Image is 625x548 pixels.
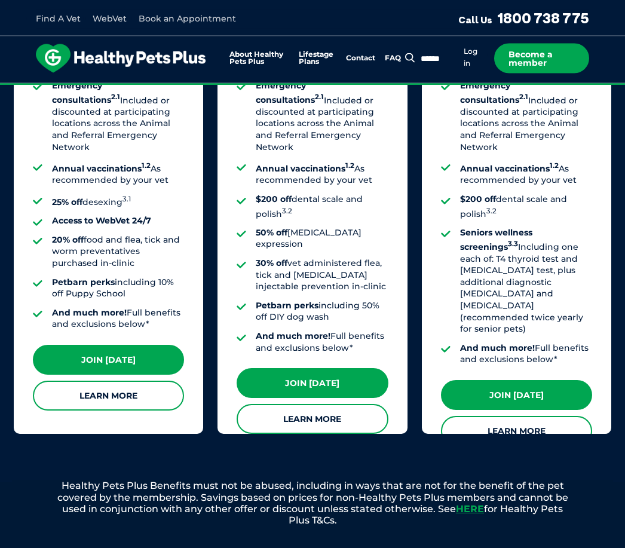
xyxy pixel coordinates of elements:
[122,195,131,204] sup: 3.1
[464,47,477,68] a: Log in
[93,13,127,24] a: WebVet
[508,240,518,249] sup: 3.3
[229,51,289,66] a: About Healthy Pets Plus
[52,277,184,301] li: including 10% off Puppy School
[256,331,330,342] strong: And much more!
[256,81,388,154] li: Included or discounted at participating locations across the Animal and Referral Emergency Network
[52,235,84,246] strong: 20% off
[237,405,388,434] a: Learn More
[256,194,388,221] li: dental scale and polish
[460,228,592,336] li: Including one each of: T4 thyroid test and [MEDICAL_DATA] test, plus additional diagnostic [MEDIC...
[256,194,292,205] strong: $200 off
[486,207,497,216] sup: 3.2
[494,44,589,74] a: Become a member
[12,480,613,526] p: Healthy Pets Plus Benefits must not be abused, including in ways that are not for the benefit of ...
[460,194,592,221] li: dental scale and polish
[52,194,184,209] li: desexing
[441,417,592,446] a: Learn More
[52,308,184,331] li: Full benefits and exclusions below*
[441,381,592,411] a: Join [DATE]
[460,81,528,106] strong: Emergency consultations
[52,197,82,208] strong: 25% off
[345,162,354,170] sup: 1.2
[256,258,287,269] strong: 30% off
[460,343,592,366] li: Full benefits and exclusions below*
[458,9,589,27] a: Call Us1800 738 775
[52,164,151,174] strong: Annual vaccinations
[52,81,184,154] li: Included or discounted at participating locations across the Animal and Referral Emergency Network
[256,161,388,187] li: As recommended by your vet
[33,345,184,375] a: Join [DATE]
[460,161,592,187] li: As recommended by your vet
[33,381,184,411] a: Learn More
[52,277,115,288] strong: Petbarn perks
[315,94,324,102] sup: 2.1
[36,13,81,24] a: Find A Vet
[52,161,184,187] li: As recommended by your vet
[111,94,120,102] sup: 2.1
[385,54,401,62] a: FAQ
[282,207,292,216] sup: 3.2
[456,504,484,515] a: HERE
[550,162,559,170] sup: 1.2
[256,331,388,354] li: Full benefits and exclusions below*
[36,44,206,73] img: hpp-logo
[460,343,535,354] strong: And much more!
[90,84,536,94] span: Proactive, preventative wellness program designed to keep your pet healthier and happier for longer
[256,228,388,251] li: [MEDICAL_DATA] expression
[519,94,528,102] sup: 2.1
[346,54,375,62] a: Contact
[458,14,492,26] span: Call Us
[237,369,388,399] a: Join [DATE]
[256,301,388,324] li: including 50% off DIY dog wash
[52,235,184,270] li: food and flea, tick and worm preventatives purchased in-clinic
[256,228,287,238] strong: 50% off
[299,51,336,66] a: Lifestage Plans
[403,52,418,64] button: Search
[460,164,559,174] strong: Annual vaccinations
[256,164,354,174] strong: Annual vaccinations
[460,228,532,253] strong: Seniors wellness screenings
[256,301,318,311] strong: Petbarn perks
[139,13,236,24] a: Book an Appointment
[52,308,127,319] strong: And much more!
[460,81,592,154] li: Included or discounted at participating locations across the Animal and Referral Emergency Network
[256,258,388,293] li: vet administered flea, tick and [MEDICAL_DATA] injectable prevention in-clinic
[460,194,496,205] strong: $200 off
[142,162,151,170] sup: 1.2
[52,216,151,226] strong: Access to WebVet 24/7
